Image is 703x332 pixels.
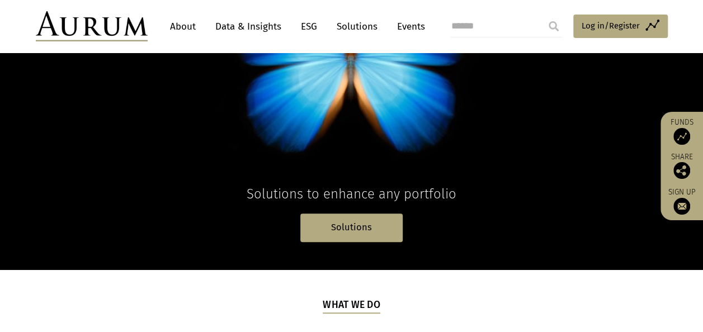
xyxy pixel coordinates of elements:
[573,15,668,38] a: Log in/Register
[666,117,697,145] a: Funds
[164,16,201,37] a: About
[391,16,425,37] a: Events
[36,11,148,41] img: Aurum
[323,298,380,314] h5: What we do
[542,15,565,37] input: Submit
[673,198,690,215] img: Sign up to our newsletter
[673,162,690,179] img: Share this post
[582,19,640,32] span: Log in/Register
[295,16,323,37] a: ESG
[331,16,383,37] a: Solutions
[666,153,697,179] div: Share
[666,187,697,215] a: Sign up
[210,16,287,37] a: Data & Insights
[247,186,456,202] span: Solutions to enhance any portfolio
[300,214,403,242] a: Solutions
[673,128,690,145] img: Access Funds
